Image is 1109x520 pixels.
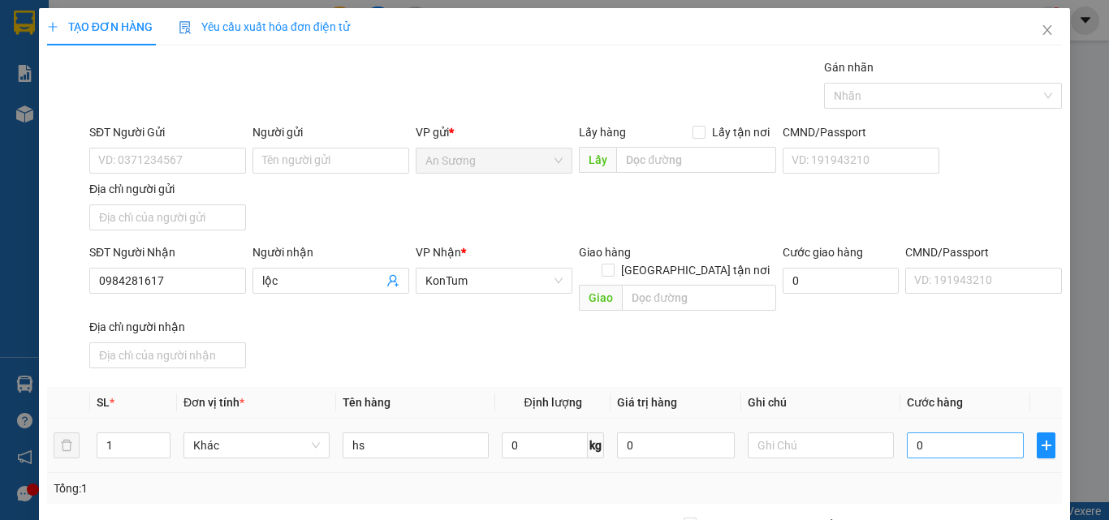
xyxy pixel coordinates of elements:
[107,89,130,106] span: CC :
[47,20,153,33] span: TẠO ĐƠN HÀNG
[524,396,581,409] span: Định lượng
[110,53,230,75] div: 0866641333
[110,14,230,33] div: KonTum
[741,387,900,419] th: Ghi chú
[748,432,894,458] input: Ghi Chú
[14,15,39,32] span: Gửi:
[617,432,734,458] input: 0
[14,118,230,138] div: Tên hàng: tg ( : 2 )
[783,246,863,259] label: Cước giao hàng
[252,243,409,261] div: Người nhận
[343,396,391,409] span: Tên hàng
[622,285,776,311] input: Dọc đường
[588,432,604,458] span: kg
[107,85,231,108] div: 120.000
[54,479,429,497] div: Tổng: 1
[1038,439,1055,452] span: plus
[1025,8,1070,54] button: Close
[616,147,776,173] input: Dọc đường
[416,246,461,259] span: VP Nhận
[579,147,616,173] span: Lấy
[179,21,192,34] img: icon
[579,285,622,311] span: Giao
[89,180,246,198] div: Địa chỉ người gửi
[89,342,246,368] input: Địa chỉ của người nhận
[14,14,98,53] div: An Sương
[54,432,80,458] button: delete
[110,33,230,53] div: an
[110,15,149,32] span: Nhận:
[89,318,246,336] div: Địa chỉ người nhận
[425,269,563,293] span: KonTum
[252,123,409,141] div: Người gửi
[89,204,246,230] input: Địa chỉ của người gửi
[47,21,58,32] span: plus
[97,396,110,409] span: SL
[824,61,874,74] label: Gán nhãn
[783,268,899,294] input: Cước giao hàng
[617,396,677,409] span: Giá trị hàng
[425,148,563,173] span: An Sương
[706,123,776,141] span: Lấy tận nơi
[907,396,963,409] span: Cước hàng
[123,116,145,139] span: SL
[193,433,320,458] span: Khác
[579,126,626,139] span: Lấy hàng
[783,123,939,141] div: CMND/Passport
[1037,432,1055,458] button: plus
[615,261,776,279] span: [GEOGRAPHIC_DATA] tận nơi
[343,432,489,458] input: VD: Bàn, Ghế
[183,396,244,409] span: Đơn vị tính
[579,246,631,259] span: Giao hàng
[1041,24,1054,37] span: close
[89,243,246,261] div: SĐT Người Nhận
[89,123,246,141] div: SĐT Người Gửi
[179,20,350,33] span: Yêu cầu xuất hóa đơn điện tử
[905,243,1062,261] div: CMND/Passport
[386,274,399,287] span: user-add
[416,123,572,141] div: VP gửi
